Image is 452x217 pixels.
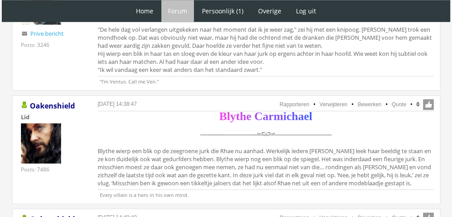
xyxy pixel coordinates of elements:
[254,110,263,123] span: C
[246,110,251,123] span: e
[197,125,335,145] img: scheidingslijn.png
[30,101,75,111] a: Oakenshield
[240,110,246,123] span: h
[21,123,61,163] img: Oakenshield
[21,101,28,108] img: Gebruiker is online
[392,101,407,108] a: Quote
[21,41,49,49] div: Posts: 3246
[274,110,284,123] span: m
[236,110,240,123] span: t
[21,166,49,173] div: Posts: 7486
[279,101,309,108] a: Rapporteren
[304,110,309,123] span: e
[416,100,419,108] span: 0
[219,110,227,123] span: B
[309,110,312,123] span: l
[268,110,274,123] span: r
[227,110,230,123] span: l
[292,110,298,123] span: h
[30,29,64,38] a: Prive bericht
[98,101,137,107] a: [DATE] 14:38:47
[98,76,434,85] p: "I'm Ventus. Call me Ven."
[357,101,381,108] a: Bewerken
[98,189,434,198] p: Every villain is a hero in his own mind.
[21,113,83,121] div: Lid
[320,101,348,108] a: Verwijderen
[287,110,292,123] span: c
[263,110,268,123] span: a
[230,110,236,123] span: y
[298,110,304,123] span: a
[283,110,286,123] span: i
[98,113,434,189] div: Blythe wierp een blik op de zeegroene jurk die Rhae nu aanhad. Werkelijk íedere [PERSON_NAME] lee...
